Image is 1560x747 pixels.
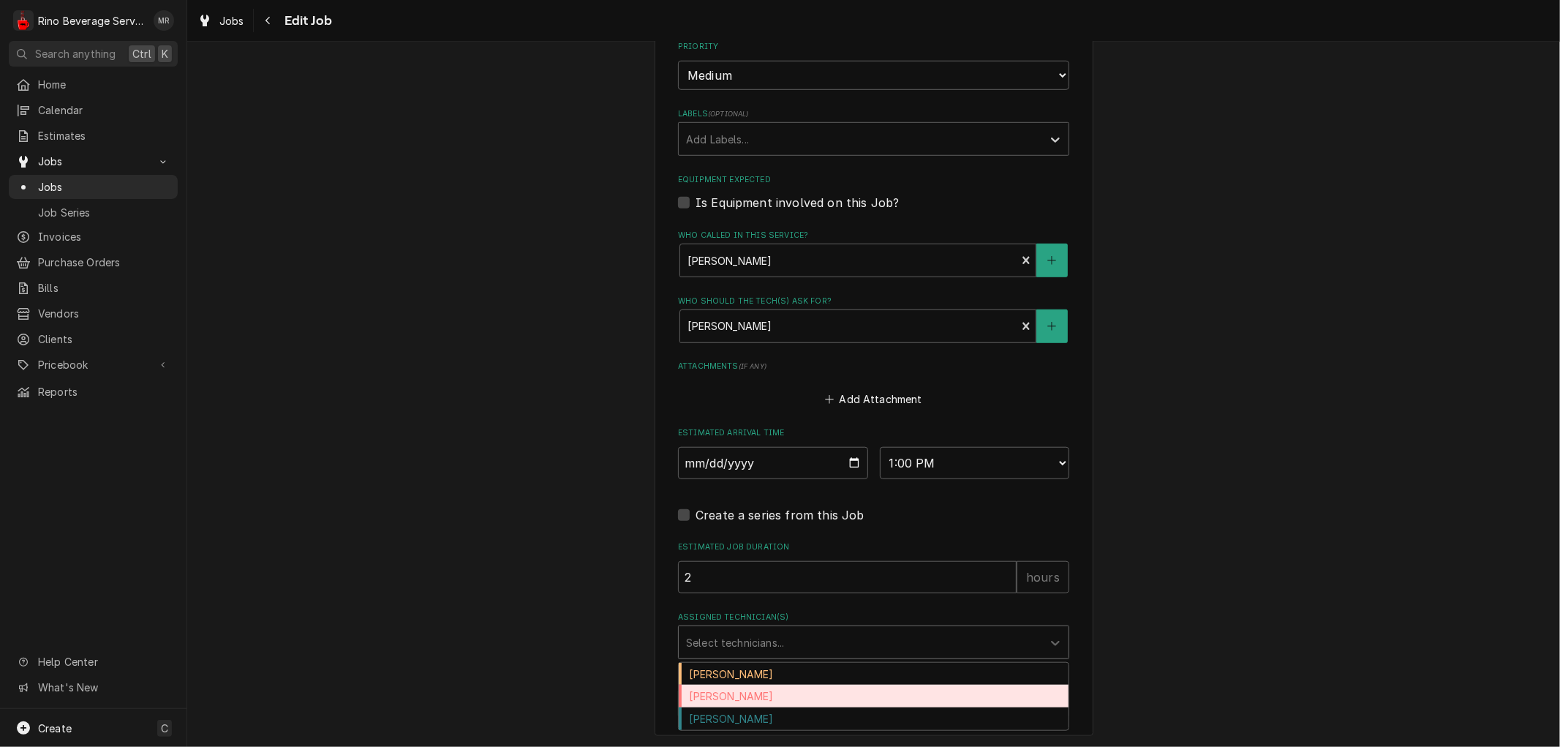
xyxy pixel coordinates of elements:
[679,707,1069,730] div: [PERSON_NAME]
[9,675,178,699] a: Go to What's New
[154,10,174,31] div: Melissa Rinehart's Avatar
[38,154,148,169] span: Jobs
[38,102,170,118] span: Calendar
[38,654,169,669] span: Help Center
[13,10,34,31] div: R
[38,205,170,220] span: Job Series
[679,685,1069,707] div: [PERSON_NAME]
[679,663,1069,686] div: [PERSON_NAME]
[1047,255,1056,266] svg: Create New Contact
[678,41,1069,90] div: Priority
[678,541,1069,553] label: Estimated Job Duration
[154,10,174,31] div: MR
[280,11,332,31] span: Edit Job
[678,427,1069,479] div: Estimated Arrival Time
[678,447,868,479] input: Date
[192,9,250,33] a: Jobs
[9,380,178,404] a: Reports
[35,46,116,61] span: Search anything
[739,362,766,370] span: ( if any )
[678,230,1069,241] label: Who called in this service?
[9,98,178,122] a: Calendar
[38,13,146,29] div: Rino Beverage Service
[1017,561,1069,593] div: hours
[1047,321,1056,331] svg: Create New Contact
[9,276,178,300] a: Bills
[38,229,170,244] span: Invoices
[9,124,178,148] a: Estimates
[9,225,178,249] a: Invoices
[9,72,178,97] a: Home
[1036,244,1067,277] button: Create New Contact
[9,327,178,351] a: Clients
[219,13,244,29] span: Jobs
[678,174,1069,186] label: Equipment Expected
[678,108,1069,120] label: Labels
[9,200,178,225] a: Job Series
[678,612,1069,659] div: Assigned Technician(s)
[38,680,169,695] span: What's New
[9,301,178,326] a: Vendors
[9,650,178,674] a: Go to Help Center
[678,174,1069,211] div: Equipment Expected
[678,612,1069,623] label: Assigned Technician(s)
[132,46,151,61] span: Ctrl
[38,357,148,372] span: Pricebook
[38,255,170,270] span: Purchase Orders
[708,110,749,118] span: ( optional )
[9,353,178,377] a: Go to Pricebook
[1036,309,1067,343] button: Create New Contact
[678,296,1069,343] div: Who should the tech(s) ask for?
[38,280,170,296] span: Bills
[678,108,1069,156] div: Labels
[696,506,864,524] label: Create a series from this Job
[9,149,178,173] a: Go to Jobs
[162,46,168,61] span: K
[161,721,168,736] span: C
[38,306,170,321] span: Vendors
[678,230,1069,277] div: Who called in this service?
[38,179,170,195] span: Jobs
[9,41,178,67] button: Search anythingCtrlK
[257,9,280,32] button: Navigate back
[13,10,34,31] div: Rino Beverage Service's Avatar
[678,296,1069,307] label: Who should the tech(s) ask for?
[678,427,1069,439] label: Estimated Arrival Time
[38,331,170,347] span: Clients
[9,250,178,274] a: Purchase Orders
[823,388,925,409] button: Add Attachment
[38,77,170,92] span: Home
[38,128,170,143] span: Estimates
[678,361,1069,409] div: Attachments
[38,384,170,399] span: Reports
[678,361,1069,372] label: Attachments
[678,41,1069,53] label: Priority
[880,447,1070,479] select: Time Select
[678,541,1069,593] div: Estimated Job Duration
[9,175,178,199] a: Jobs
[38,722,72,735] span: Create
[696,194,899,211] label: Is Equipment involved on this Job?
